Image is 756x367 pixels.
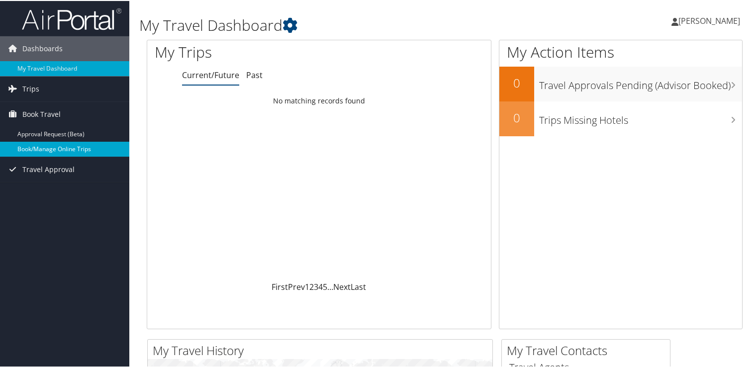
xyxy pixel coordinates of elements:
a: Next [333,280,351,291]
h2: 0 [499,74,534,91]
a: 5 [323,280,327,291]
a: 2 [309,280,314,291]
h1: My Travel Dashboard [139,14,547,35]
h2: My Travel History [153,341,492,358]
h2: My Travel Contacts [507,341,670,358]
a: Past [246,69,263,80]
a: 0Travel Approvals Pending (Advisor Booked) [499,66,742,100]
a: 1 [305,280,309,291]
span: [PERSON_NAME] [678,14,740,25]
h3: Trips Missing Hotels [539,107,742,126]
h1: My Action Items [499,41,742,62]
a: First [272,280,288,291]
h1: My Trips [155,41,340,62]
img: airportal-logo.png [22,6,121,30]
a: Last [351,280,366,291]
h3: Travel Approvals Pending (Advisor Booked) [539,73,742,92]
span: … [327,280,333,291]
span: Book Travel [22,101,61,126]
a: [PERSON_NAME] [671,5,750,35]
h2: 0 [499,108,534,125]
span: Trips [22,76,39,100]
span: Dashboards [22,35,63,60]
a: 4 [318,280,323,291]
a: Current/Future [182,69,239,80]
td: No matching records found [147,91,491,109]
a: Prev [288,280,305,291]
a: 3 [314,280,318,291]
span: Travel Approval [22,156,75,181]
a: 0Trips Missing Hotels [499,100,742,135]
